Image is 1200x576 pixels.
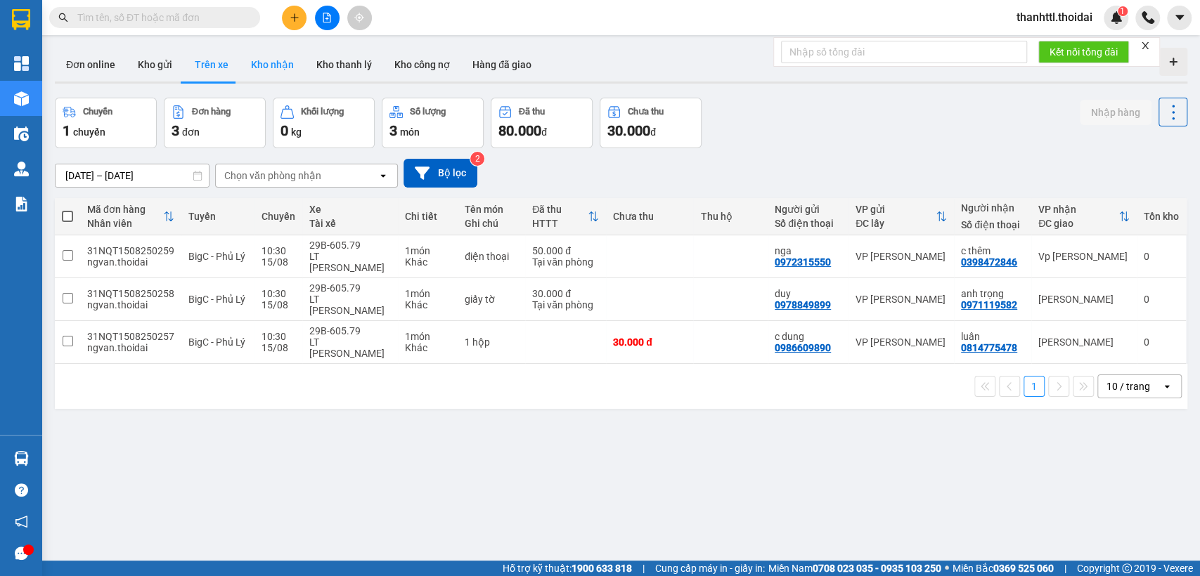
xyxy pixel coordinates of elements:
[532,245,599,256] div: 50.000 đ
[410,107,446,117] div: Số lượng
[945,565,949,571] span: ⚪️
[655,561,765,576] span: Cung cấp máy in - giấy in:
[1038,204,1118,215] div: VP nhận
[188,251,245,262] span: BigC - Phủ Lý
[262,211,295,222] div: Chuyến
[465,204,518,215] div: Tên món
[781,41,1027,63] input: Nhập số tổng đài
[405,256,451,268] div: Khác
[1038,41,1129,63] button: Kết nối tổng đài
[775,331,841,342] div: c dung
[541,126,547,138] span: đ
[532,204,588,215] div: Đã thu
[498,122,541,139] span: 80.000
[961,219,1024,230] div: Số điện thoại
[15,515,28,528] span: notification
[315,6,340,30] button: file-add
[55,48,127,81] button: Đơn online
[961,202,1024,214] div: Người nhận
[503,561,632,576] span: Hỗ trợ kỹ thuật:
[12,9,30,30] img: logo-vxr
[15,483,28,497] span: question-circle
[301,107,344,117] div: Khối lượng
[961,331,1024,342] div: luân
[87,331,174,342] div: 31NQT1508250257
[600,98,702,148] button: Chưa thu30.000đ
[1005,8,1104,26] span: thanhttl.thoidai
[14,451,29,466] img: warehouse-icon
[405,211,451,222] div: Chi tiết
[309,204,392,215] div: Xe
[1024,376,1045,397] button: 1
[224,169,321,183] div: Chọn văn phòng nhận
[15,546,28,560] span: message
[183,48,240,81] button: Trên xe
[262,288,295,299] div: 10:30
[856,294,947,305] div: VP [PERSON_NAME]
[389,122,397,139] span: 3
[1144,251,1179,262] div: 0
[192,107,231,117] div: Đơn hàng
[856,204,936,215] div: VP gửi
[405,331,451,342] div: 1 món
[55,98,157,148] button: Chuyến1chuyến
[309,251,392,273] div: LT [PERSON_NAME]
[961,299,1017,310] div: 0971119582
[382,98,484,148] button: Số lượng3món
[700,211,761,222] div: Thu hộ
[172,122,179,139] span: 3
[309,325,392,336] div: 29B-605.79
[470,152,484,166] sup: 2
[73,126,105,138] span: chuyến
[1144,336,1179,348] div: 0
[491,98,593,148] button: Đã thu80.000đ
[14,91,29,106] img: warehouse-icon
[856,218,936,229] div: ĐC lấy
[80,198,181,235] th: Toggle SortBy
[775,256,831,268] div: 0972315550
[87,218,163,229] div: Nhân viên
[14,126,29,141] img: warehouse-icon
[405,245,451,256] div: 1 món
[1038,218,1118,229] div: ĐC giao
[607,122,650,139] span: 30.000
[127,48,183,81] button: Kho gửi
[813,563,941,574] strong: 0708 023 035 - 0935 103 250
[83,107,112,117] div: Chuyến
[58,13,68,22] span: search
[87,245,174,256] div: 31NQT1508250259
[961,256,1017,268] div: 0398472846
[628,107,664,117] div: Chưa thu
[262,342,295,353] div: 15/08
[1031,198,1137,235] th: Toggle SortBy
[953,561,1054,576] span: Miền Bắc
[1118,6,1128,16] sup: 1
[182,126,200,138] span: đơn
[849,198,954,235] th: Toggle SortBy
[309,282,392,294] div: 29B-605.79
[1080,100,1151,125] button: Nhập hàng
[1038,336,1130,348] div: [PERSON_NAME]
[378,170,389,181] svg: open
[87,204,163,215] div: Mã đơn hàng
[383,48,461,81] button: Kho công nợ
[282,6,307,30] button: plus
[56,164,209,187] input: Select a date range.
[775,245,841,256] div: nga
[309,218,392,229] div: Tài xế
[262,256,295,268] div: 15/08
[188,336,245,348] span: BigC - Phủ Lý
[1050,44,1118,60] span: Kết nối tổng đài
[305,48,383,81] button: Kho thanh lý
[643,561,645,576] span: |
[525,198,606,235] th: Toggle SortBy
[322,13,332,22] span: file-add
[404,159,477,188] button: Bộ lọc
[572,563,632,574] strong: 1900 633 818
[291,126,302,138] span: kg
[14,197,29,211] img: solution-icon
[1120,6,1125,16] span: 1
[240,48,305,81] button: Kho nhận
[775,204,841,215] div: Người gửi
[354,13,364,22] span: aim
